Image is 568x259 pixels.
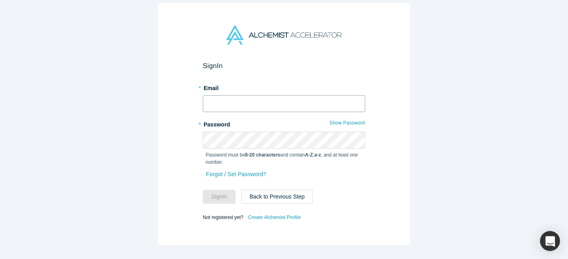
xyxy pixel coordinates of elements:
a: Create Alchemist Profile [248,212,301,223]
button: SignIn [203,190,236,204]
h2: Sign In [203,62,365,70]
label: Email [203,81,365,92]
span: Not registered yet? [203,215,243,220]
button: Back to Previous Step [241,190,313,204]
label: Password [203,118,365,129]
p: Password must be and contain , , and at least one number. [206,151,362,166]
a: Forgot / Set Password? [206,167,267,181]
strong: A-Z [305,152,313,158]
button: Show Password [329,118,365,128]
strong: 8-20 characters [245,152,280,158]
img: Alchemist Accelerator Logo [226,25,342,45]
strong: a-z [314,152,321,158]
